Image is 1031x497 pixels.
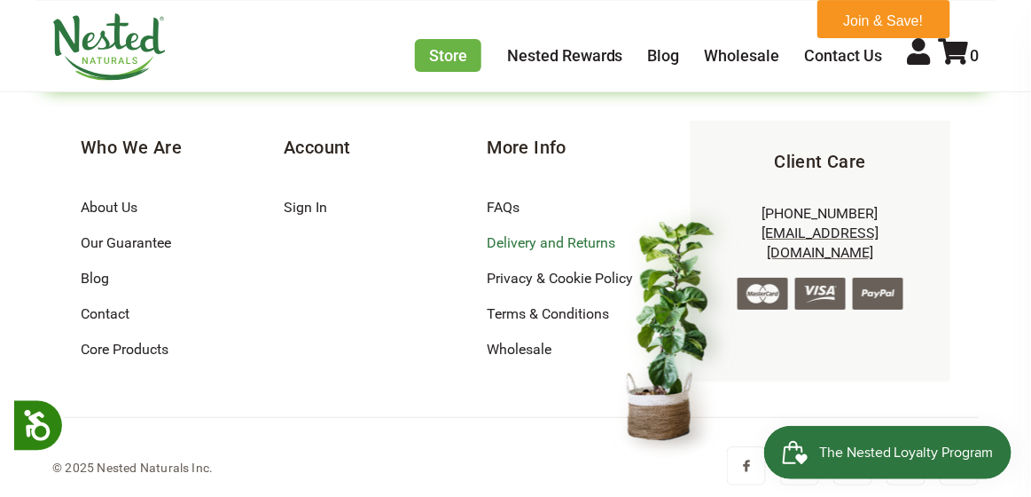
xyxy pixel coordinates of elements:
h5: Account [284,135,487,160]
a: Blog [81,270,109,287]
h5: Client Care [719,149,922,174]
img: Nested Naturals [51,13,167,81]
iframe: Button to open loyalty program pop-up [764,426,1013,479]
a: Terms & Conditions [487,305,609,322]
a: Delivery and Returns [487,234,615,251]
input: First Name [410,1,603,38]
a: [EMAIL_ADDRESS][DOMAIN_NAME] [762,225,879,261]
h5: More Info [487,135,690,160]
div: © 2025 Nested Naturals Inc. [52,457,213,478]
a: Wholesale [487,341,551,358]
span: 0 [971,46,980,65]
input: Email Address [613,1,807,38]
a: Sign In [284,199,327,216]
a: 0 [939,46,980,65]
a: Our Guarantee [81,234,171,251]
a: About Us [81,199,137,216]
img: contact-header-flower.png [610,199,741,464]
h5: Who We Are [81,135,284,160]
img: credit-cards.png [738,278,903,310]
a: Core Products [81,341,168,358]
a: Contact [81,305,129,322]
a: Privacy & Cookie Policy [487,270,633,287]
a: [PHONE_NUMBER] [762,205,879,222]
a: FAQs [487,199,519,216]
